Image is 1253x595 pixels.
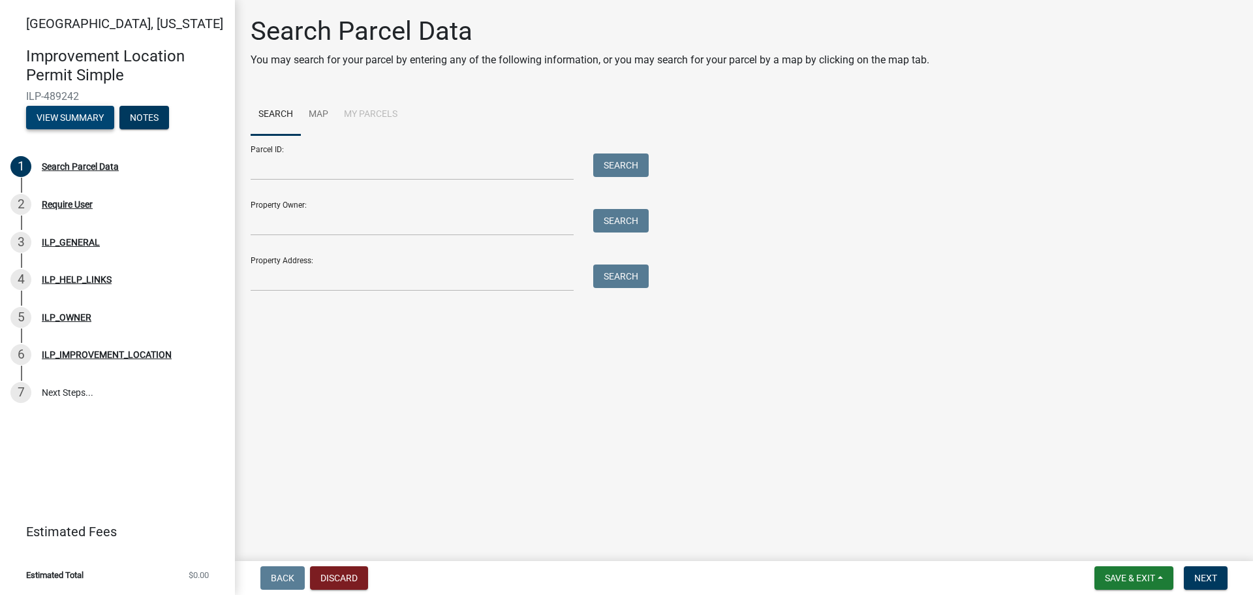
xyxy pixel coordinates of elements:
[251,16,929,47] h1: Search Parcel Data
[10,382,31,403] div: 7
[301,94,336,136] a: Map
[189,571,209,579] span: $0.00
[10,269,31,290] div: 4
[26,47,224,85] h4: Improvement Location Permit Simple
[10,519,214,545] a: Estimated Fees
[42,162,119,171] div: Search Parcel Data
[10,232,31,253] div: 3
[593,209,649,233] button: Search
[251,52,929,68] p: You may search for your parcel by entering any of the following information, or you may search fo...
[271,573,294,583] span: Back
[1184,566,1228,590] button: Next
[42,275,112,284] div: ILP_HELP_LINKS
[593,265,649,288] button: Search
[42,350,172,359] div: ILP_IMPROVEMENT_LOCATION
[1105,573,1155,583] span: Save & Exit
[310,566,368,590] button: Discard
[10,307,31,328] div: 5
[26,90,209,103] span: ILP-489242
[26,113,114,123] wm-modal-confirm: Summary
[26,16,223,31] span: [GEOGRAPHIC_DATA], [US_STATE]
[10,194,31,215] div: 2
[593,153,649,177] button: Search
[251,94,301,136] a: Search
[26,571,84,579] span: Estimated Total
[1094,566,1173,590] button: Save & Exit
[42,200,93,209] div: Require User
[260,566,305,590] button: Back
[119,113,169,123] wm-modal-confirm: Notes
[42,313,91,322] div: ILP_OWNER
[26,106,114,129] button: View Summary
[42,238,100,247] div: ILP_GENERAL
[10,156,31,177] div: 1
[1194,573,1217,583] span: Next
[119,106,169,129] button: Notes
[10,344,31,365] div: 6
